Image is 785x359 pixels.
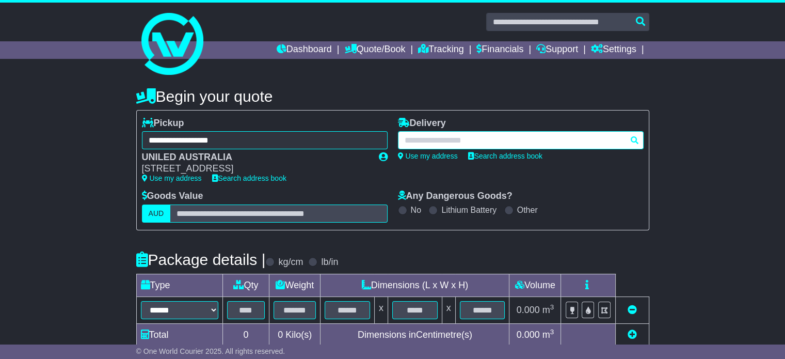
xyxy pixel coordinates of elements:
label: Any Dangerous Goods? [398,191,512,202]
div: [STREET_ADDRESS] [142,163,369,175]
sup: 3 [550,303,554,311]
label: Delivery [398,118,446,129]
label: Lithium Battery [441,205,496,215]
typeahead: Please provide city [398,131,644,149]
span: 0.000 [517,305,540,315]
a: Tracking [418,41,463,59]
label: Other [517,205,538,215]
a: Dashboard [277,41,332,59]
span: m [542,330,554,340]
a: Financials [476,41,523,59]
h4: Begin your quote [136,88,649,105]
label: kg/cm [278,257,303,268]
sup: 3 [550,328,554,336]
td: Total [136,323,222,346]
td: Dimensions in Centimetre(s) [321,323,509,346]
td: Kilo(s) [269,323,321,346]
a: Search address book [212,174,286,182]
a: Settings [591,41,636,59]
label: lb/in [321,257,338,268]
td: Qty [222,274,269,296]
a: Remove this item [628,305,637,315]
a: Add new item [628,330,637,340]
div: UNILED AUSTRALIA [142,152,369,163]
span: m [542,305,554,315]
td: Dimensions (L x W x H) [321,274,509,296]
span: 0.000 [517,330,540,340]
label: AUD [142,205,171,223]
label: Goods Value [142,191,203,202]
a: Search address book [468,152,542,160]
td: x [442,296,455,323]
span: 0 [278,330,283,340]
td: x [374,296,388,323]
label: No [411,205,421,215]
span: © One World Courier 2025. All rights reserved. [136,347,285,355]
td: 0 [222,323,269,346]
h4: Package details | [136,251,266,268]
label: Pickup [142,118,184,129]
a: Use my address [398,152,458,160]
td: Type [136,274,222,296]
td: Weight [269,274,321,296]
a: Support [536,41,578,59]
a: Quote/Book [344,41,405,59]
td: Volume [509,274,561,296]
a: Use my address [142,174,202,182]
